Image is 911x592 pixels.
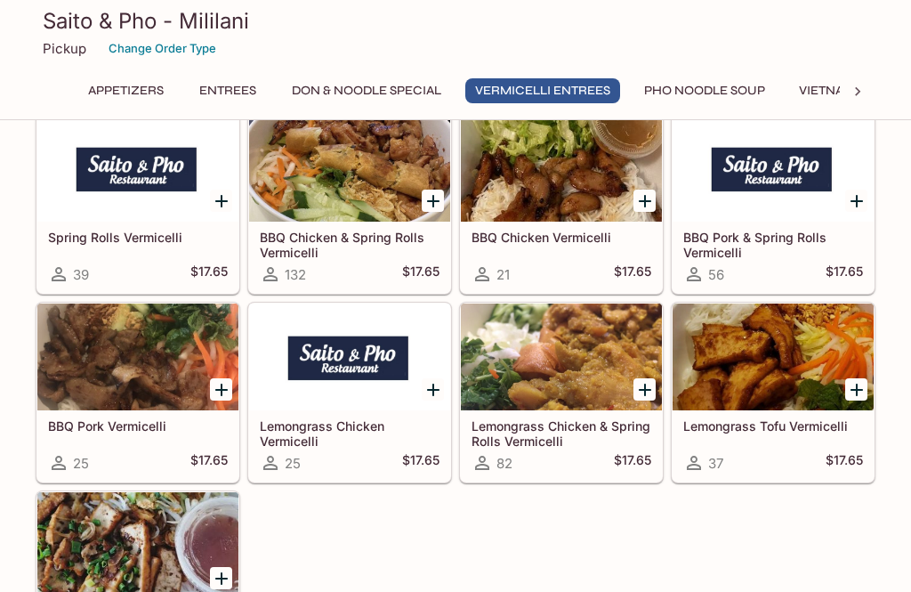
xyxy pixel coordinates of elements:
[461,304,662,410] div: Lemongrass Chicken & Spring Rolls Vermicelli
[673,304,874,410] div: Lemongrass Tofu Vermicelli
[472,230,651,245] h5: BBQ Chicken Vermicelli
[633,378,656,401] button: Add Lemongrass Chicken & Spring Rolls Vermicelli
[614,264,651,285] h5: $17.65
[282,78,451,103] button: Don & Noodle Special
[672,114,875,294] a: BBQ Pork & Spring Rolls Vermicelli56$17.65
[37,115,238,222] div: Spring Rolls Vermicelli
[285,266,306,283] span: 132
[422,378,444,401] button: Add Lemongrass Chicken Vermicelli
[708,455,723,472] span: 37
[36,114,239,294] a: Spring Rolls Vermicelli39$17.65
[260,230,439,259] h5: BBQ Chicken & Spring Rolls Vermicelli
[826,264,863,285] h5: $17.65
[461,115,662,222] div: BBQ Chicken Vermicelli
[210,567,232,589] button: Add Garlic Tofu Vermicelli
[845,378,867,401] button: Add Lemongrass Tofu Vermicelli
[496,266,510,283] span: 21
[48,230,228,245] h5: Spring Rolls Vermicelli
[73,266,89,283] span: 39
[496,455,512,472] span: 82
[460,303,663,483] a: Lemongrass Chicken & Spring Rolls Vermicelli82$17.65
[188,78,268,103] button: Entrees
[73,455,89,472] span: 25
[633,190,656,212] button: Add BBQ Chicken Vermicelli
[614,452,651,474] h5: $17.65
[101,35,224,62] button: Change Order Type
[249,304,450,410] div: Lemongrass Chicken Vermicelli
[43,7,868,35] h3: Saito & Pho - Mililani
[402,452,439,474] h5: $17.65
[48,418,228,434] h5: BBQ Pork Vermicelli
[78,78,173,103] button: Appetizers
[460,114,663,294] a: BBQ Chicken Vermicelli21$17.65
[260,418,439,448] h5: Lemongrass Chicken Vermicelli
[845,190,867,212] button: Add BBQ Pork & Spring Rolls Vermicelli
[248,303,451,483] a: Lemongrass Chicken Vermicelli25$17.65
[826,452,863,474] h5: $17.65
[210,190,232,212] button: Add Spring Rolls Vermicelli
[37,304,238,410] div: BBQ Pork Vermicelli
[672,303,875,483] a: Lemongrass Tofu Vermicelli37$17.65
[673,115,874,222] div: BBQ Pork & Spring Rolls Vermicelli
[249,115,450,222] div: BBQ Chicken & Spring Rolls Vermicelli
[190,264,228,285] h5: $17.65
[708,266,724,283] span: 56
[402,264,439,285] h5: $17.65
[285,455,301,472] span: 25
[248,114,451,294] a: BBQ Chicken & Spring Rolls Vermicelli132$17.65
[422,190,444,212] button: Add BBQ Chicken & Spring Rolls Vermicelli
[465,78,620,103] button: Vermicelli Entrees
[190,452,228,474] h5: $17.65
[210,378,232,401] button: Add BBQ Pork Vermicelli
[36,303,239,483] a: BBQ Pork Vermicelli25$17.65
[43,40,86,57] p: Pickup
[683,230,863,259] h5: BBQ Pork & Spring Rolls Vermicelli
[634,78,775,103] button: Pho Noodle Soup
[472,418,651,448] h5: Lemongrass Chicken & Spring Rolls Vermicelli
[683,418,863,434] h5: Lemongrass Tofu Vermicelli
